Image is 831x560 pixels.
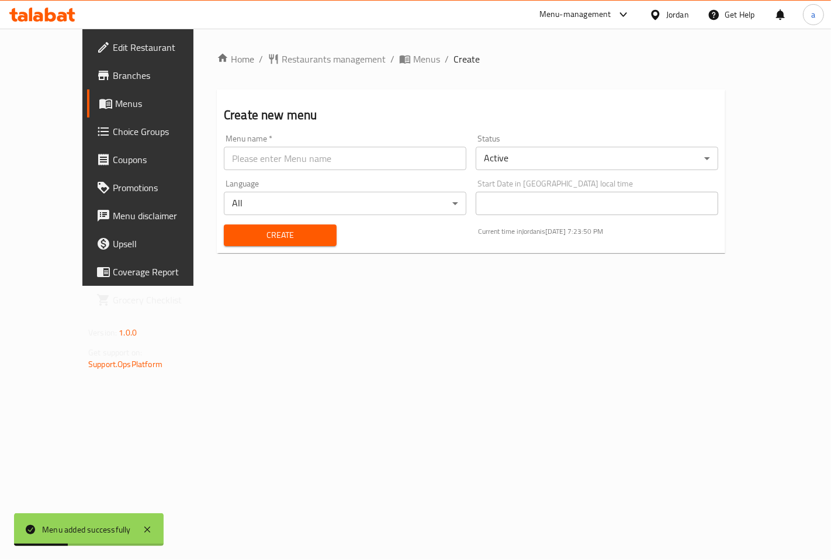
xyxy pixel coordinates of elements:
span: Menus [413,52,440,66]
a: Restaurants management [268,52,386,66]
a: Menus [399,52,440,66]
a: Branches [87,61,221,89]
span: Coupons [113,153,212,167]
span: Get support on: [88,345,142,360]
div: Menu-management [539,8,611,22]
li: / [259,52,263,66]
span: Edit Restaurant [113,40,212,54]
div: All [224,192,466,215]
a: Menu disclaimer [87,202,221,230]
span: Create [453,52,480,66]
div: Menu added successfully [42,523,131,536]
a: Home [217,52,254,66]
a: Menus [87,89,221,117]
span: Promotions [113,181,212,195]
nav: breadcrumb [217,52,725,66]
a: Edit Restaurant [87,33,221,61]
span: Upsell [113,237,212,251]
input: Please enter Menu name [224,147,466,170]
span: Choice Groups [113,125,212,139]
a: Coupons [87,146,221,174]
span: 1.0.0 [119,325,137,340]
li: / [445,52,449,66]
span: Grocery Checklist [113,293,212,307]
span: Menus [115,96,212,110]
p: Current time in Jordan is [DATE] 7:23:50 PM [478,226,718,237]
span: Restaurants management [282,52,386,66]
a: Grocery Checklist [87,286,221,314]
a: Support.OpsPlatform [88,357,162,372]
a: Coverage Report [87,258,221,286]
span: Create [233,228,327,243]
span: Branches [113,68,212,82]
h2: Create new menu [224,106,718,124]
button: Create [224,224,337,246]
div: Active [476,147,718,170]
span: Coverage Report [113,265,212,279]
div: Jordan [666,8,689,21]
li: / [390,52,394,66]
a: Choice Groups [87,117,221,146]
span: a [811,8,815,21]
a: Upsell [87,230,221,258]
span: Menu disclaimer [113,209,212,223]
a: Promotions [87,174,221,202]
span: Version: [88,325,117,340]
